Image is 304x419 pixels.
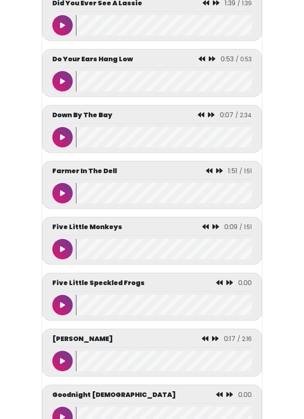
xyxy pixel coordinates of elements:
[228,167,237,176] span: 1:51
[239,167,252,176] span: / 1:51
[224,334,235,344] span: 0:17
[237,335,252,343] span: / 2:16
[52,334,113,344] p: [PERSON_NAME]
[52,279,145,288] p: Five Little Speckled Frogs
[52,223,122,232] p: Five Little Monkeys
[238,390,252,400] span: 0.00
[224,223,237,232] span: 0:09
[221,55,234,64] span: 0:53
[239,223,252,232] span: / 1:51
[236,56,252,64] span: / 0:53
[52,390,176,400] p: Goodnight [DEMOGRAPHIC_DATA]
[220,111,233,120] span: 0:07
[52,111,112,120] p: Down By The Bay
[235,111,252,120] span: / 2:34
[52,167,117,176] p: Farmer In The Dell
[52,55,133,65] p: Do Your Ears Hang Low
[238,279,252,288] span: 0.00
